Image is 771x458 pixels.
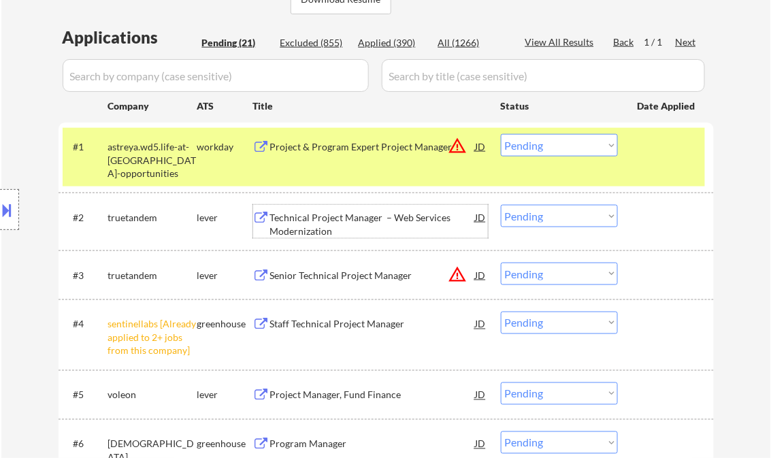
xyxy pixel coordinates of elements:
[73,438,97,451] div: #6
[270,269,476,282] div: Senior Technical Project Manager
[644,35,676,49] div: 1 / 1
[63,59,369,92] input: Search by company (case sensitive)
[474,382,488,407] div: JD
[474,431,488,456] div: JD
[525,35,598,49] div: View All Results
[614,35,636,49] div: Back
[448,265,467,284] button: warning_amber
[474,134,488,159] div: JD
[359,36,427,50] div: Applied (390)
[253,99,488,113] div: Title
[638,99,698,113] div: Date Applied
[474,312,488,336] div: JD
[270,140,476,154] div: Project & Program Expert Project Manager
[270,211,476,238] div: Technical Project Manager – Web Services Modernization
[270,318,476,331] div: Staff Technical Project Manager
[501,93,618,118] div: Status
[474,263,488,287] div: JD
[108,389,197,402] div: voleon
[197,438,253,451] div: greenhouse
[270,438,476,451] div: Program Manager
[202,36,270,50] div: Pending (21)
[382,59,705,92] input: Search by title (case sensitive)
[438,36,506,50] div: All (1266)
[448,136,467,155] button: warning_amber
[474,205,488,229] div: JD
[676,35,698,49] div: Next
[108,318,197,358] div: sentinellabs [Already applied to 2+ jobs from this company]
[63,29,197,46] div: Applications
[270,389,476,402] div: Project Manager, Fund Finance
[73,389,97,402] div: #5
[197,389,253,402] div: lever
[280,36,348,50] div: Excluded (855)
